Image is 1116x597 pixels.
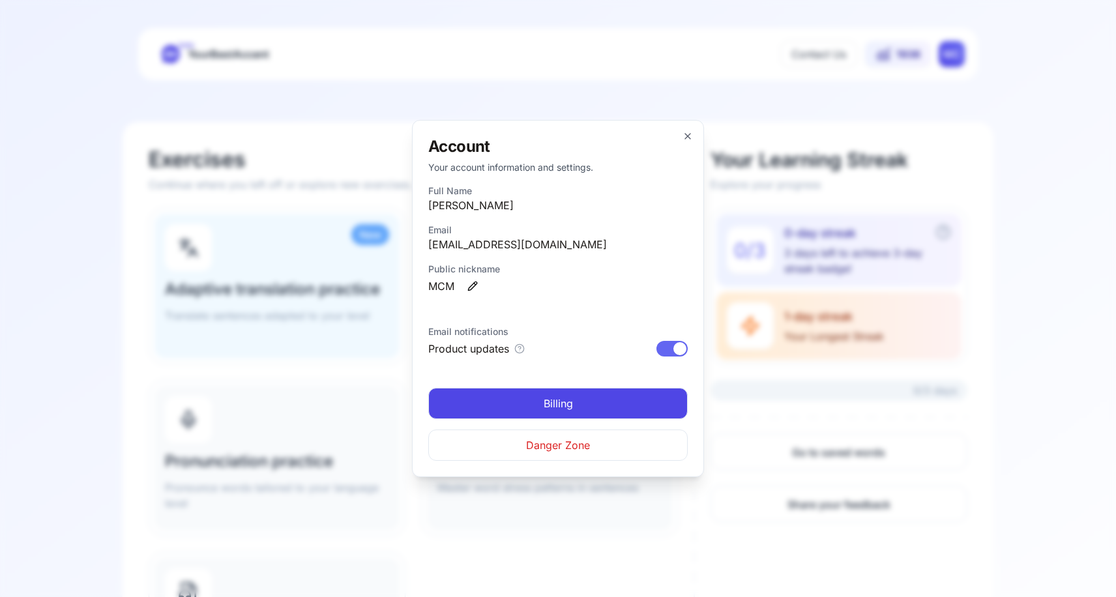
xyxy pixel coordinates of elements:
[428,263,688,276] span: Public nickname
[428,278,454,294] span: MCM
[428,341,509,357] span: Product updates
[428,224,688,237] span: Email
[428,136,688,157] h2: Account
[544,396,573,411] span: Billing
[428,430,688,461] button: Danger Zone
[526,437,590,453] span: Danger Zone
[428,325,688,338] span: Email notifications
[428,197,688,213] span: [PERSON_NAME]
[428,161,688,174] p: Your account information and settings.
[428,184,688,197] span: Full Name
[428,237,688,252] span: [EMAIL_ADDRESS][DOMAIN_NAME]
[428,388,688,419] a: Billing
